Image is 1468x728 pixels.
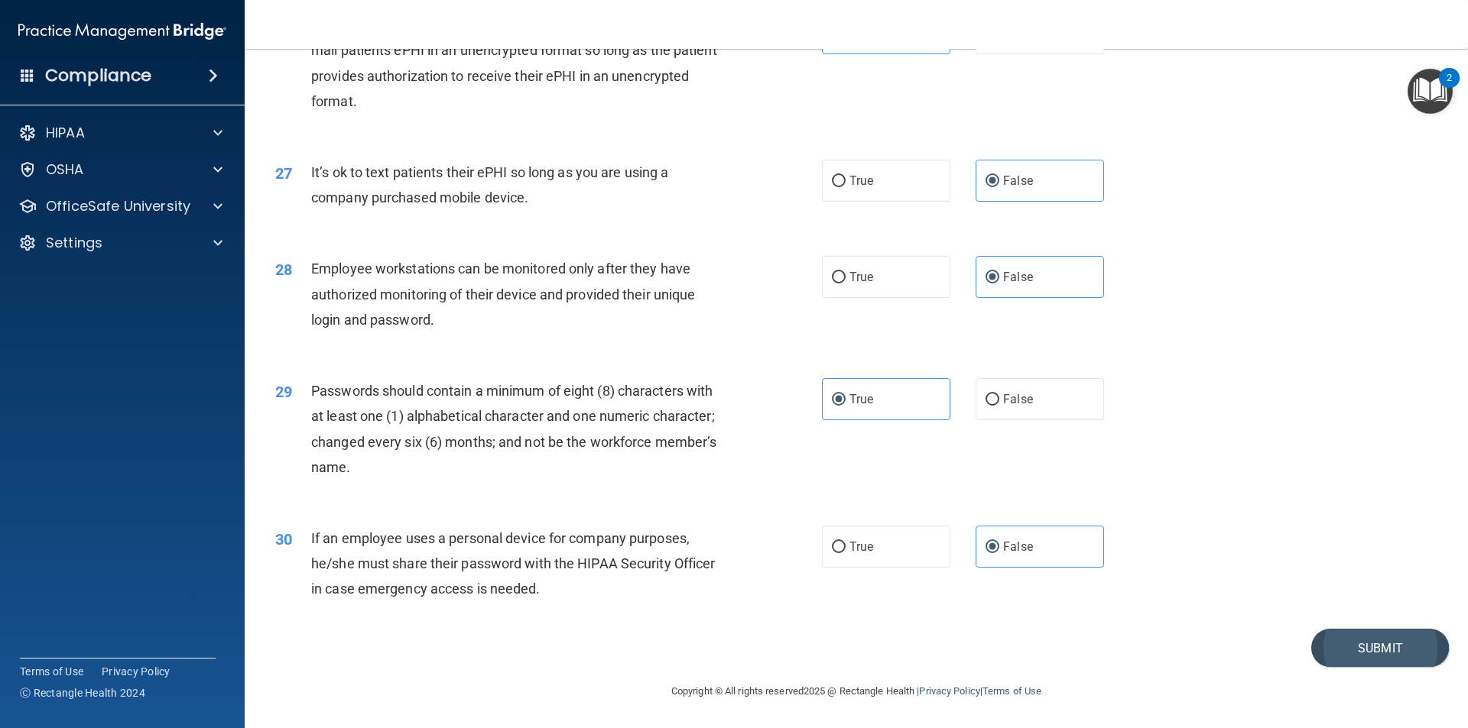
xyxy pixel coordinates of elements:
[18,197,222,215] a: OfficeSafe University
[1003,539,1033,554] span: False
[832,394,846,406] input: True
[832,542,846,553] input: True
[20,685,145,700] span: Ⓒ Rectangle Health 2024
[577,667,1135,716] div: Copyright © All rights reserved 2025 @ Rectangle Health | |
[849,270,873,284] span: True
[18,160,222,179] a: OSHA
[275,164,292,183] span: 27
[919,685,979,697] a: Privacy Policy
[1003,173,1033,188] span: False
[849,392,873,406] span: True
[18,16,226,47] img: PMB logo
[311,260,695,327] span: Employee workstations can be monitored only after they have authorized monitoring of their device...
[275,530,292,548] span: 30
[18,234,222,252] a: Settings
[1003,392,1033,406] span: False
[982,685,1041,697] a: Terms of Use
[1392,623,1450,681] iframe: Drift Widget Chat Controller
[986,272,999,283] input: False
[986,542,999,553] input: False
[986,176,999,187] input: False
[832,176,846,187] input: True
[311,383,716,475] span: Passwords should contain a minimum of eight (8) characters with at least one (1) alphabetical cha...
[1408,69,1453,114] button: Open Resource Center, 2 new notifications
[275,383,292,401] span: 29
[18,124,222,142] a: HIPAA
[849,539,873,554] span: True
[1311,629,1449,668] button: Submit
[46,234,102,252] p: Settings
[311,164,668,205] span: It’s ok to text patients their ePHI so long as you are using a company purchased mobile device.
[46,160,84,179] p: OSHA
[45,65,151,86] h4: Compliance
[311,17,720,109] span: Even though regular email is not secure, practices are allowed to e-mail patients ePHI in an unen...
[46,197,190,215] p: OfficeSafe University
[102,664,171,679] a: Privacy Policy
[832,272,846,283] input: True
[46,124,85,142] p: HIPAA
[1003,270,1033,284] span: False
[849,173,873,188] span: True
[20,664,83,679] a: Terms of Use
[986,394,999,406] input: False
[311,530,715,597] span: If an employee uses a personal device for company purposes, he/she must share their password with...
[1447,78,1452,98] div: 2
[275,260,292,279] span: 28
